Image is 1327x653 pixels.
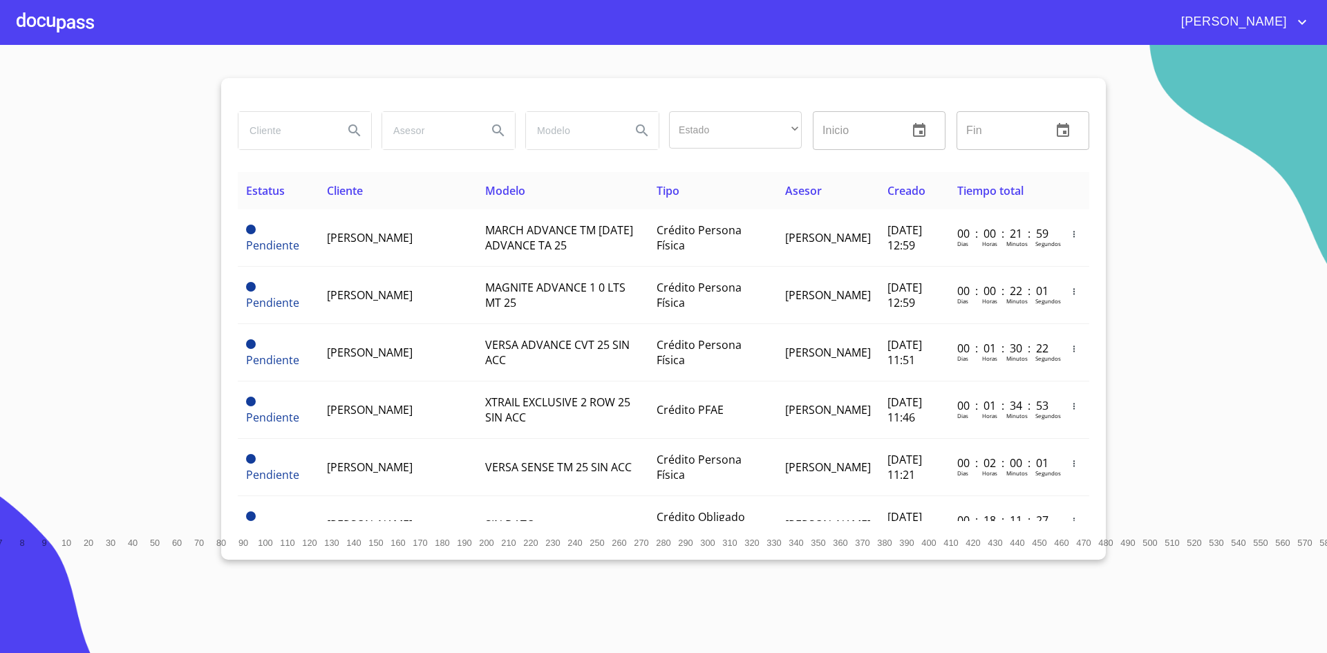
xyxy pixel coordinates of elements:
p: Horas [982,469,997,477]
p: Minutos [1006,469,1028,477]
p: 00 : 01 : 30 : 22 [957,341,1051,356]
button: 550 [1250,532,1272,554]
button: 10 [55,532,77,554]
span: 550 [1253,538,1268,548]
button: 460 [1051,532,1073,554]
button: 110 [276,532,299,554]
span: 500 [1142,538,1157,548]
button: Search [625,114,659,147]
span: [DATE] 11:21 [887,452,922,482]
span: Pendiente [246,397,256,406]
button: 230 [542,532,564,554]
button: 210 [498,532,520,554]
button: 300 [697,532,719,554]
button: 160 [387,532,409,554]
span: 450 [1032,538,1046,548]
span: Crédito Persona Física [657,280,742,310]
span: Crédito PFAE [657,402,724,417]
button: 170 [409,532,431,554]
span: 150 [368,538,383,548]
span: VERSA SENSE TM 25 SIN ACC [485,460,632,475]
span: Crédito Persona Física [657,337,742,368]
span: 340 [789,538,803,548]
span: 540 [1231,538,1245,548]
span: 530 [1209,538,1223,548]
span: Pendiente [246,352,299,368]
span: 470 [1076,538,1091,548]
span: 270 [634,538,648,548]
button: 500 [1139,532,1161,554]
span: 8 [19,538,24,548]
button: 490 [1117,532,1139,554]
button: 450 [1028,532,1051,554]
button: 470 [1073,532,1095,554]
span: 490 [1120,538,1135,548]
span: 370 [855,538,869,548]
p: 00 : 00 : 22 : 01 [957,283,1051,299]
button: 420 [962,532,984,554]
span: Crédito Persona Física [657,452,742,482]
p: Dias [957,412,968,419]
span: 100 [258,538,272,548]
span: Asesor [785,183,822,198]
span: [PERSON_NAME] [1171,11,1294,33]
p: Dias [957,297,968,305]
span: 70 [194,538,204,548]
span: Estatus [246,183,285,198]
button: 320 [741,532,763,554]
p: Segundos [1035,412,1061,419]
span: 230 [545,538,560,548]
span: [PERSON_NAME] [785,230,871,245]
span: 460 [1054,538,1069,548]
span: 430 [988,538,1002,548]
span: 440 [1010,538,1024,548]
span: 240 [567,538,582,548]
p: 00 : 01 : 34 : 53 [957,398,1051,413]
button: 180 [431,532,453,554]
p: Dias [957,469,968,477]
button: 340 [785,532,807,554]
span: Pendiente [246,339,256,349]
button: 510 [1161,532,1183,554]
span: 390 [899,538,914,548]
span: [PERSON_NAME] [327,402,413,417]
span: Modelo [485,183,525,198]
span: 290 [678,538,693,548]
p: Minutos [1006,412,1028,419]
span: Pendiente [246,282,256,292]
button: 250 [586,532,608,554]
button: Search [338,114,371,147]
span: 360 [833,538,847,548]
span: 380 [877,538,892,548]
button: 70 [188,532,210,554]
span: [PERSON_NAME] [327,345,413,360]
span: 410 [943,538,958,548]
span: 280 [656,538,670,548]
button: 40 [122,532,144,554]
span: [DATE] 11:51 [887,337,922,368]
p: Horas [982,240,997,247]
button: 360 [829,532,851,554]
button: 60 [166,532,188,554]
span: 330 [766,538,781,548]
span: 560 [1275,538,1290,548]
span: Crédito Obligado Solidario [657,509,745,540]
span: 220 [523,538,538,548]
p: Horas [982,412,997,419]
button: 270 [630,532,652,554]
span: Tipo [657,183,679,198]
span: [PERSON_NAME] [327,230,413,245]
button: 440 [1006,532,1028,554]
span: SIN DATO [485,517,535,532]
span: [PERSON_NAME] [785,517,871,532]
span: 310 [722,538,737,548]
button: 9 [33,532,55,554]
span: 190 [457,538,471,548]
span: 480 [1098,538,1113,548]
span: Pendiente [246,225,256,234]
p: 00 : 18 : 11 : 27 [957,513,1051,528]
button: 240 [564,532,586,554]
span: 200 [479,538,493,548]
p: Segundos [1035,354,1061,362]
span: 80 [216,538,226,548]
